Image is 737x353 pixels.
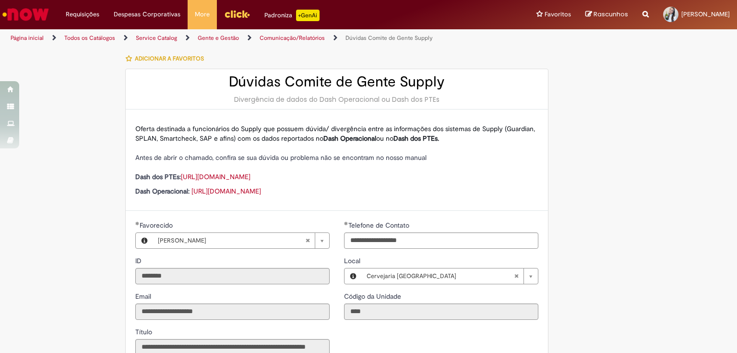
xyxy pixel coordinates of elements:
[594,10,628,19] span: Rascunhos
[344,232,538,249] input: Telefone de Contato
[362,268,538,284] a: Cervejaria [GEOGRAPHIC_DATA]Limpar campo Local
[135,327,154,337] label: Somente leitura - Título
[345,268,362,284] button: Local, Visualizar este registro Cervejaria Santa Catarina
[135,304,330,320] input: Email
[195,10,210,19] span: More
[344,221,348,225] span: Obrigatório Preenchido
[393,134,439,143] strong: Dash dos PTEs.
[135,268,330,284] input: ID
[136,34,177,42] a: Service Catalog
[135,292,153,301] label: Somente leitura - Email
[296,10,320,21] p: +GenAi
[64,34,115,42] a: Todos os Catálogos
[191,187,261,195] a: [URL][DOMAIN_NAME]
[135,124,535,143] span: Oferta destinada a funcionários do Supply que possuem dúvida/ divergência entre as informações do...
[348,221,411,230] span: Telefone de Contato
[135,172,181,181] strong: Dash dos PTEs:
[344,292,403,301] label: Somente leitura - Código da Unidade
[181,172,250,181] a: [URL][DOMAIN_NAME]
[367,268,514,284] span: Cervejaria [GEOGRAPHIC_DATA]
[135,292,153,301] span: Somente leitura - Email
[66,10,99,19] span: Requisições
[260,34,325,42] a: Comunicação/Relatórios
[323,134,376,143] strong: Dash Operacional
[136,233,153,248] button: Favorecido, Visualizar este registro Nathalia Mantovani
[140,221,175,230] span: Favorecido, Nathalia Mantovani
[153,233,329,248] a: [PERSON_NAME]Limpar campo Favorecido
[344,304,538,320] input: Código da Unidade
[135,55,204,62] span: Adicionar a Favoritos
[11,34,44,42] a: Página inicial
[135,221,140,225] span: Obrigatório Preenchido
[198,34,239,42] a: Gente e Gestão
[125,49,209,69] button: Adicionar a Favoritos
[545,10,571,19] span: Favoritos
[345,34,433,42] a: Dúvidas Comite de Gente Supply
[344,292,403,301] span: Somente leitura - Código da Unidade
[135,256,143,266] label: Somente leitura - ID
[158,233,305,248] span: [PERSON_NAME]
[224,7,250,21] img: click_logo_yellow_360x200.png
[1,5,50,24] img: ServiceNow
[114,10,180,19] span: Despesas Corporativas
[264,10,320,21] div: Padroniza
[135,187,190,195] strong: Dash Operacional:
[509,268,523,284] abbr: Limpar campo Local
[7,29,484,47] ul: Trilhas de página
[135,74,538,90] h2: Dúvidas Comite de Gente Supply
[135,95,538,104] div: Divergência de dados do Dash Operacional ou Dash dos PTEs
[344,256,362,265] span: Local
[585,10,628,19] a: Rascunhos
[135,153,427,162] span: Antes de abrir o chamado, confira se sua dúvida ou problema não se encontram no nosso manual
[681,10,730,18] span: [PERSON_NAME]
[300,233,315,248] abbr: Limpar campo Favorecido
